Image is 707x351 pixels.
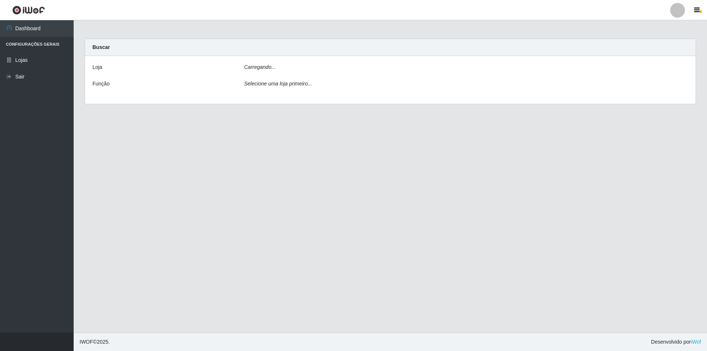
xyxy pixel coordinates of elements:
label: Função [92,80,110,88]
span: Desenvolvido por [651,338,701,346]
i: Carregando... [244,64,276,70]
label: Loja [92,63,102,71]
img: CoreUI Logo [12,6,45,15]
strong: Buscar [92,44,110,50]
span: © 2025 . [80,338,110,346]
span: IWOF [80,339,93,345]
i: Selecione uma loja primeiro... [244,81,312,87]
a: iWof [691,339,701,345]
